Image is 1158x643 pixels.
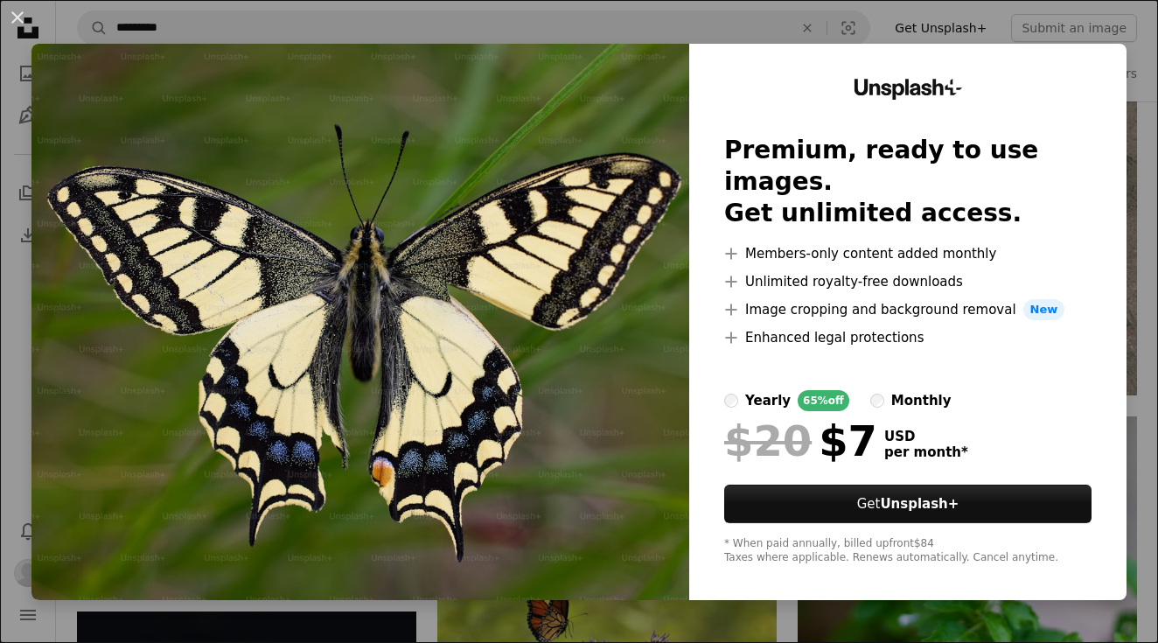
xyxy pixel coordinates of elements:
[724,299,1092,320] li: Image cropping and background removal
[724,271,1092,292] li: Unlimited royalty-free downloads
[798,390,849,411] div: 65% off
[724,485,1092,523] a: GetUnsplash+
[891,390,952,411] div: monthly
[724,418,877,464] div: $7
[870,394,884,408] input: monthly
[724,243,1092,264] li: Members-only content added monthly
[724,394,738,408] input: yearly65%off
[724,537,1092,565] div: * When paid annually, billed upfront $84 Taxes where applicable. Renews automatically. Cancel any...
[880,496,959,512] strong: Unsplash+
[724,135,1092,229] h2: Premium, ready to use images. Get unlimited access.
[724,327,1092,348] li: Enhanced legal protections
[884,429,968,444] span: USD
[884,444,968,460] span: per month *
[724,418,812,464] span: $20
[745,390,791,411] div: yearly
[1023,299,1065,320] span: New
